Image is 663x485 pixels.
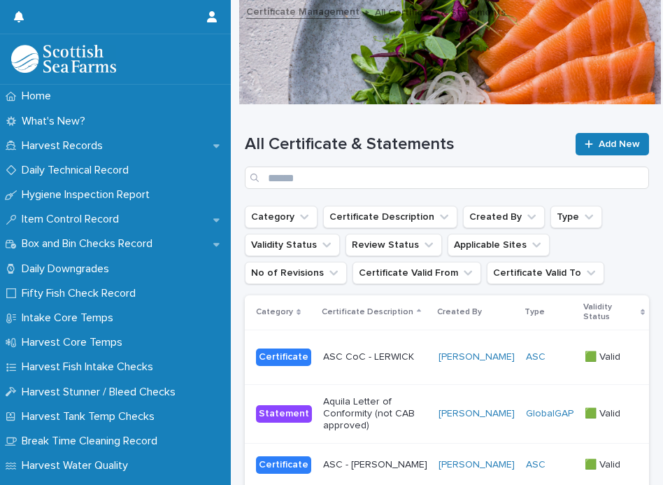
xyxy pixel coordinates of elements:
p: Harvest Core Temps [16,336,134,349]
button: Validity Status [245,234,340,256]
p: Harvest Fish Intake Checks [16,360,164,374]
button: No of Revisions [245,262,347,284]
span: Add New [599,139,640,149]
button: Created By [463,206,545,228]
img: mMrefqRFQpe26GRNOUkG [11,45,116,73]
a: Add New [576,133,649,155]
p: Harvest Records [16,139,114,153]
p: Box and Bin Checks Record [16,237,164,251]
p: 🟩 Valid [585,456,623,471]
p: Daily Technical Record [16,164,140,177]
p: Created By [437,304,482,320]
p: What's New? [16,115,97,128]
p: Harvest Tank Temp Checks [16,410,166,423]
button: Category [245,206,318,228]
a: [PERSON_NAME] [439,459,515,471]
p: ASC CoC - LERWICK [323,351,427,363]
div: Statement [256,405,312,423]
button: Applicable Sites [448,234,550,256]
p: 🟩 Valid [585,405,623,420]
a: ASC [526,459,546,471]
a: Certificate Management [246,3,359,19]
p: Certificate Description [322,304,413,320]
button: Certificate Valid From [352,262,481,284]
button: Certificate Description [323,206,457,228]
h1: All Certificate & Statements [245,134,567,155]
p: Harvest Stunner / Bleed Checks [16,386,187,399]
button: Type [550,206,602,228]
input: Search [245,167,649,189]
p: Item Control Record [16,213,130,226]
p: Fifty Fish Check Record [16,287,147,300]
p: Category [256,304,293,320]
a: [PERSON_NAME] [439,351,515,363]
p: All Certificate & Statements [375,3,506,19]
a: ASC [526,351,546,363]
button: Certificate Valid To [487,262,604,284]
p: Home [16,90,62,103]
p: Harvest Water Quality [16,459,139,472]
p: Validity Status [583,300,637,325]
p: Hygiene Inspection Report [16,188,161,202]
a: [PERSON_NAME] [439,408,515,420]
p: Intake Core Temps [16,311,124,325]
p: ASC - [PERSON_NAME] [323,459,427,471]
div: Certificate [256,349,311,366]
p: Aquila Letter of Conformity (not CAB approved) [323,396,427,431]
div: Certificate [256,456,311,474]
button: Review Status [345,234,442,256]
a: GlobalGAP [526,408,573,420]
p: Daily Downgrades [16,262,120,276]
p: Type [525,304,545,320]
p: 🟩 Valid [585,349,623,363]
p: Break Time Cleaning Record [16,435,169,448]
